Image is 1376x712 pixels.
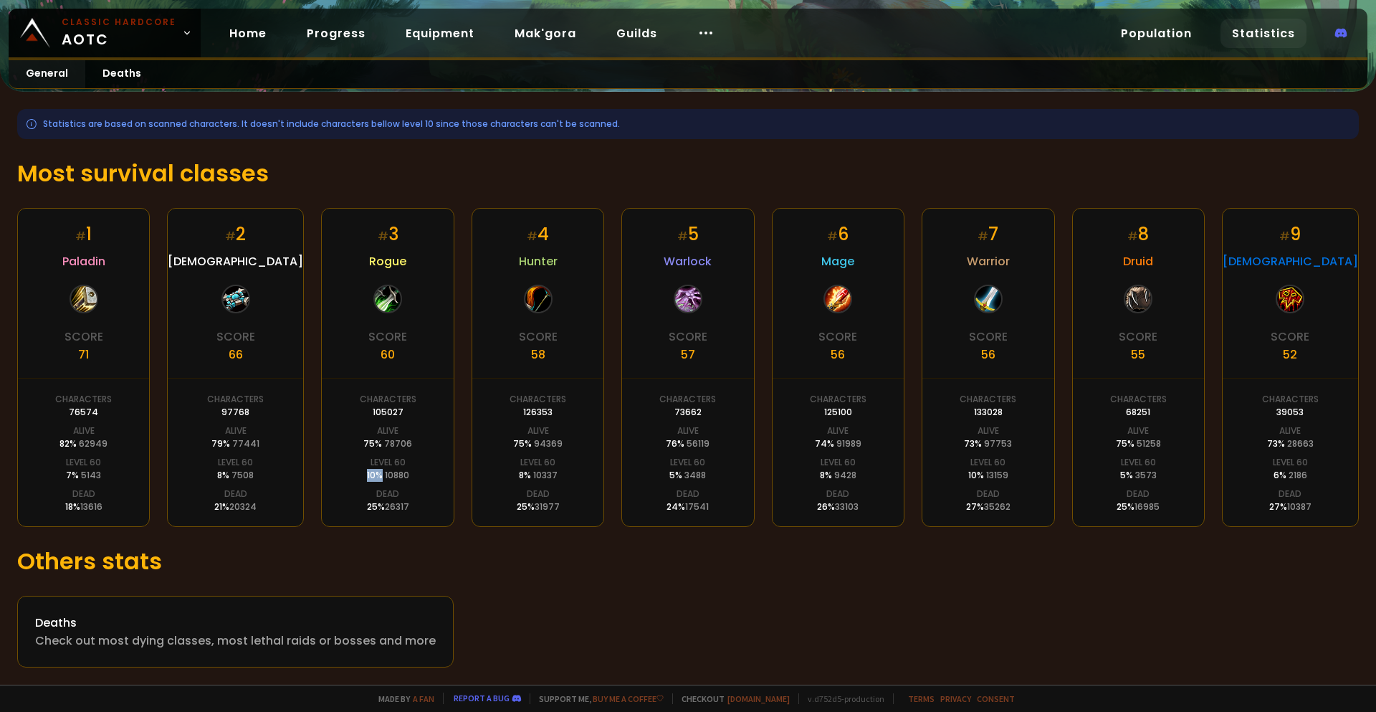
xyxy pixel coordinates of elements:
[605,19,669,48] a: Guilds
[371,456,406,469] div: Level 60
[62,16,176,50] span: AOTC
[534,437,563,450] span: 94369
[85,60,158,88] a: Deaths
[377,424,398,437] div: Alive
[363,437,412,450] div: 75 %
[378,228,388,245] small: #
[968,469,1008,482] div: 10 %
[35,632,436,650] div: Check out most dying classes, most lethal raids or bosses and more
[835,500,859,513] span: 33103
[1279,488,1301,500] div: Dead
[964,437,1012,450] div: 73 %
[527,488,550,500] div: Dead
[535,500,560,513] span: 31977
[527,228,537,245] small: #
[225,222,246,247] div: 2
[211,437,259,450] div: 79 %
[360,393,416,406] div: Characters
[826,488,849,500] div: Dead
[232,437,259,450] span: 77441
[1137,437,1161,450] span: 51258
[454,693,510,703] a: Report a bug
[1127,222,1149,247] div: 8
[384,437,412,450] span: 78706
[218,456,253,469] div: Level 60
[17,156,1359,191] h1: Most survival classes
[977,488,1000,500] div: Dead
[1271,328,1309,346] div: Score
[519,252,558,270] span: Hunter
[381,346,395,364] div: 60
[666,437,709,450] div: 76 %
[677,424,699,437] div: Alive
[367,469,409,482] div: 10 %
[978,222,998,247] div: 7
[229,346,243,364] div: 66
[681,346,695,364] div: 57
[367,500,409,513] div: 25 %
[1279,424,1301,437] div: Alive
[503,19,588,48] a: Mak'gora
[1267,437,1314,450] div: 73 %
[385,469,409,481] span: 10880
[1117,500,1160,513] div: 25 %
[664,252,712,270] span: Warlock
[666,500,709,513] div: 24 %
[974,406,1003,419] div: 133028
[55,393,112,406] div: Characters
[533,469,558,481] span: 10337
[17,544,1359,579] h1: Others stats
[69,406,98,419] div: 76574
[1135,469,1157,481] span: 3573
[674,406,702,419] div: 73662
[1110,393,1167,406] div: Characters
[966,500,1010,513] div: 27 %
[35,614,436,632] div: Deaths
[978,228,988,245] small: #
[1279,222,1301,247] div: 9
[75,228,86,245] small: #
[527,222,549,247] div: 4
[221,406,249,419] div: 97768
[369,252,406,270] span: Rogue
[510,393,566,406] div: Characters
[217,469,254,482] div: 8 %
[977,693,1015,704] a: Consent
[677,488,699,500] div: Dead
[1274,469,1307,482] div: 6 %
[1289,469,1307,481] span: 2186
[969,328,1008,346] div: Score
[677,222,699,247] div: 5
[815,437,861,450] div: 74 %
[373,406,403,419] div: 105027
[659,393,716,406] div: Characters
[677,228,688,245] small: #
[986,469,1008,481] span: 13159
[1223,252,1358,270] span: [DEMOGRAPHIC_DATA]
[9,60,85,88] a: General
[1109,19,1203,48] a: Population
[73,424,95,437] div: Alive
[75,222,92,247] div: 1
[1279,228,1290,245] small: #
[1283,346,1297,364] div: 52
[818,328,857,346] div: Score
[229,500,257,513] span: 20324
[64,328,103,346] div: Score
[593,693,664,704] a: Buy me a coffee
[827,222,849,247] div: 6
[821,252,854,270] span: Mage
[62,16,176,29] small: Classic Hardcore
[1123,252,1153,270] span: Druid
[517,500,560,513] div: 25 %
[17,596,454,668] a: DeathsCheck out most dying classes, most lethal raids or bosses and more
[513,437,563,450] div: 75 %
[216,328,255,346] div: Score
[214,500,257,513] div: 21 %
[672,693,790,704] span: Checkout
[685,500,709,513] span: 17541
[225,424,247,437] div: Alive
[669,328,707,346] div: Score
[531,346,545,364] div: 58
[1116,437,1161,450] div: 75 %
